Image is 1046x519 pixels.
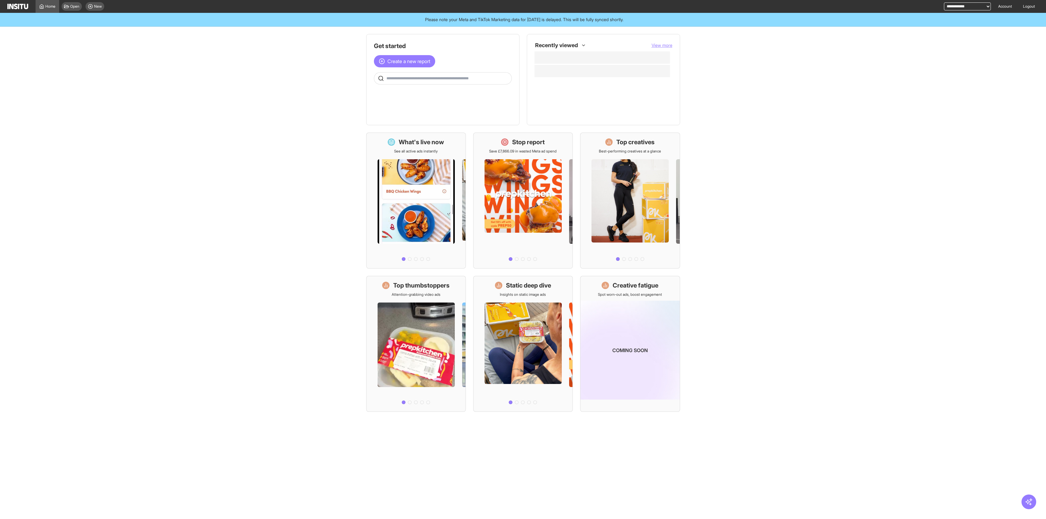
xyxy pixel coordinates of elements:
[580,133,680,269] a: Top creativesBest-performing creatives at a glance
[652,42,672,48] button: View more
[425,17,623,23] span: Please note your Meta and TikTok Marketing data for [DATE] is delayed. This will be fully synced ...
[374,42,512,50] h1: Get started
[506,281,551,290] h1: Static deep dive
[473,133,573,269] a: Stop reportSave £7,866.09 in wasted Meta ad spend
[387,58,430,65] span: Create a new report
[374,55,435,67] button: Create a new report
[393,281,450,290] h1: Top thumbstoppers
[7,4,28,9] img: Logo
[399,138,444,146] h1: What's live now
[500,292,546,297] p: Insights on static image ads
[70,4,79,9] span: Open
[45,4,55,9] span: Home
[652,43,672,48] span: View more
[392,292,440,297] p: Attention-grabbing video ads
[366,276,466,412] a: Top thumbstoppersAttention-grabbing video ads
[599,149,661,154] p: Best-performing creatives at a glance
[512,138,545,146] h1: Stop report
[489,149,557,154] p: Save £7,866.09 in wasted Meta ad spend
[394,149,438,154] p: See all active ads instantly
[94,4,102,9] span: New
[616,138,655,146] h1: Top creatives
[366,133,466,269] a: What's live nowSee all active ads instantly
[473,276,573,412] a: Static deep diveInsights on static image ads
